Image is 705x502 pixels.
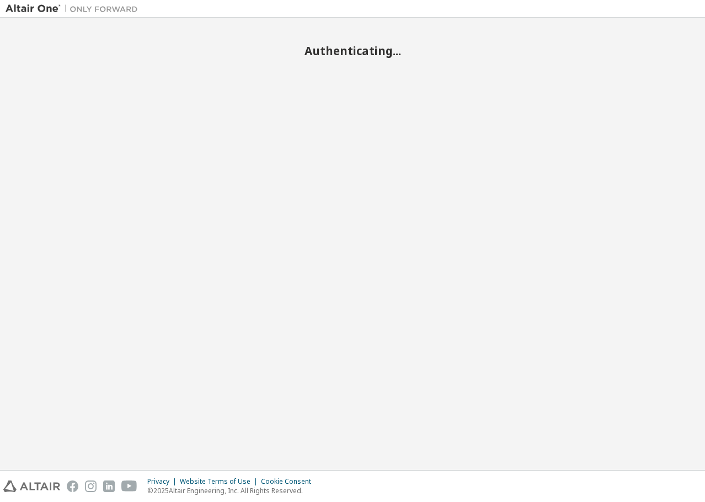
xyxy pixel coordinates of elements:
[180,477,261,486] div: Website Terms of Use
[147,477,180,486] div: Privacy
[67,480,78,492] img: facebook.svg
[6,44,699,58] h2: Authenticating...
[6,3,143,14] img: Altair One
[121,480,137,492] img: youtube.svg
[261,477,318,486] div: Cookie Consent
[3,480,60,492] img: altair_logo.svg
[147,486,318,495] p: © 2025 Altair Engineering, Inc. All Rights Reserved.
[85,480,97,492] img: instagram.svg
[103,480,115,492] img: linkedin.svg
